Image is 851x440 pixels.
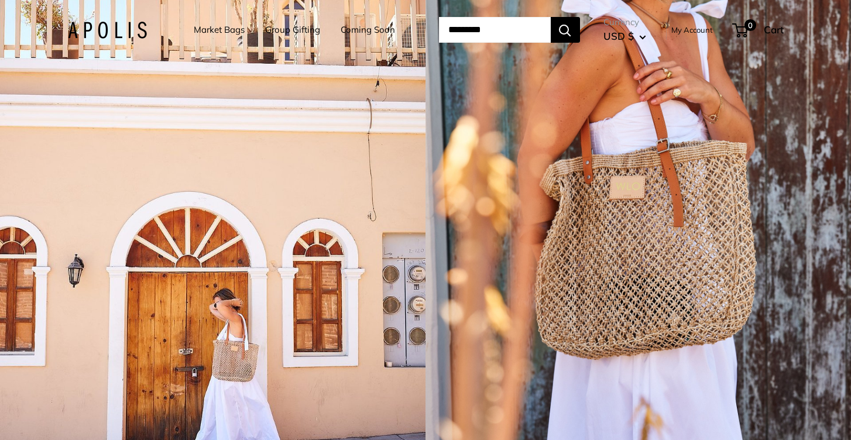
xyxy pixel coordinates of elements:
span: 0 [744,19,756,31]
button: Search [551,17,580,43]
a: My Account [671,23,713,37]
span: USD $ [603,30,634,42]
a: 0 Cart [733,20,784,39]
img: Apolis [68,22,147,39]
a: Market Bags [194,22,245,38]
a: Coming Soon [341,22,395,38]
span: Cart [764,23,784,36]
span: Currency [603,14,646,30]
a: Group Gifting [265,22,320,38]
input: Search... [439,17,551,43]
button: USD $ [603,27,646,46]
